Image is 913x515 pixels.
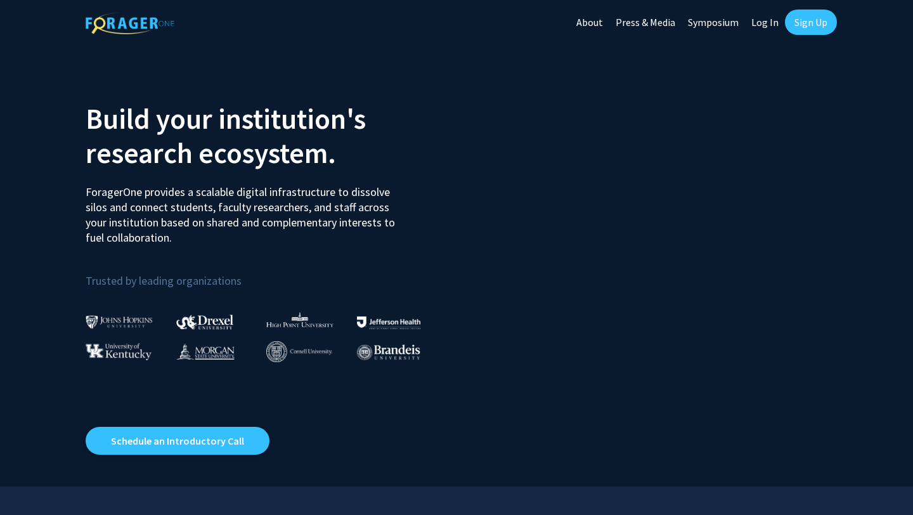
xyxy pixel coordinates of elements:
p: ForagerOne provides a scalable digital infrastructure to dissolve silos and connect students, fac... [86,175,404,245]
img: ForagerOne Logo [86,12,174,34]
img: Morgan State University [176,343,235,360]
a: Sign Up [785,10,837,35]
img: Brandeis University [357,344,420,360]
img: Thomas Jefferson University [357,316,420,329]
img: Drexel University [176,315,233,329]
img: Johns Hopkins University [86,315,153,329]
a: Opens in a new tab [86,427,269,455]
p: Trusted by leading organizations [86,256,447,290]
img: University of Kentucky [86,343,152,360]
h2: Build your institution's research ecosystem. [86,101,447,170]
img: Cornell University [266,341,332,362]
img: High Point University [266,312,333,327]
